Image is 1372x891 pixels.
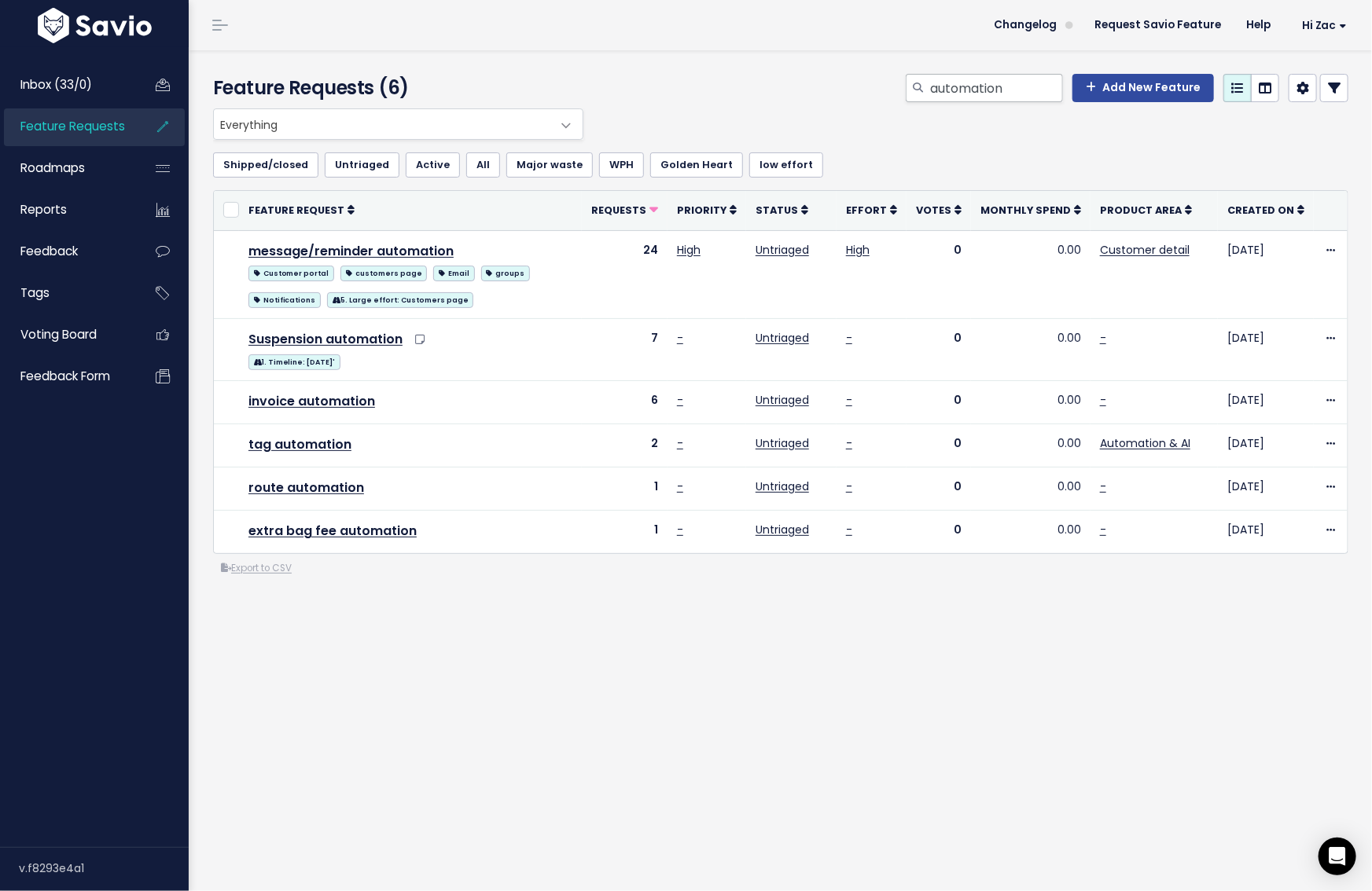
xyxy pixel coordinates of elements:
[971,511,1091,554] td: 0.00
[4,192,131,228] a: Reports
[20,243,78,259] span: Feedback
[582,511,668,554] td: 1
[1234,13,1283,37] a: Help
[756,203,798,217] span: Status
[221,562,292,574] a: Export to CSV
[1100,392,1106,408] a: -
[846,330,852,346] a: -
[4,150,131,186] a: Roadmaps
[20,284,50,301] span: Tags
[677,435,683,451] a: -
[916,202,962,218] a: Votes
[248,292,321,308] span: Notifications
[506,152,593,178] a: Major waste
[677,202,737,218] a: Priority
[1227,203,1294,217] span: Created On
[582,423,668,467] td: 2
[1100,435,1190,451] a: Automation & AI
[980,202,1081,218] a: Monthly spend
[582,380,668,423] td: 6
[1100,478,1106,494] a: -
[214,109,551,139] span: Everything
[213,152,318,178] a: Shipped/closed
[248,289,321,309] a: Notifications
[994,20,1057,31] span: Changelog
[1072,74,1214,102] a: Add New Feature
[4,358,131,394] a: Feedback form
[582,467,668,511] td: 1
[907,423,971,467] td: 0
[1218,423,1314,467] td: [DATE]
[846,435,852,451] a: -
[1100,330,1106,346] a: -
[1218,467,1314,511] td: [DATE]
[1218,230,1314,318] td: [DATE]
[582,230,668,318] td: 24
[582,318,668,380] td: 7
[248,330,403,348] a: Suspension automation
[907,511,971,554] td: 0
[846,392,852,408] a: -
[1082,13,1234,37] a: Request Savio Feature
[756,478,809,494] a: Untriaged
[749,152,823,178] a: low effort
[20,118,125,134] span: Feature Requests
[327,292,473,308] span: 5. Large effort: Customers page
[4,108,131,145] a: Feature Requests
[756,392,809,408] a: Untriaged
[466,152,500,178] a: All
[1218,380,1314,423] td: [DATE]
[846,478,852,494] a: -
[971,423,1091,467] td: 0.00
[406,152,460,178] a: Active
[846,242,870,258] a: High
[340,262,427,282] a: customers page
[599,152,644,178] a: WPH
[756,242,809,258] a: Untriaged
[1227,202,1304,218] a: Created On
[248,392,375,410] a: invoice automation
[971,318,1091,380] td: 0.00
[591,203,646,217] span: Requests
[213,152,1348,178] ul: Filter feature requests
[4,67,131,103] a: Inbox (33/0)
[756,330,809,346] a: Untriaged
[325,152,399,178] a: Untriaged
[677,478,683,494] a: -
[756,435,809,451] a: Untriaged
[20,201,67,218] span: Reports
[248,435,351,453] a: tag automation
[846,203,887,217] span: Effort
[248,478,364,497] a: route automation
[1100,202,1192,218] a: Product Area
[19,848,189,889] div: v.f8293e4a1
[677,330,683,346] a: -
[1100,522,1106,537] a: -
[1218,318,1314,380] td: [DATE]
[4,275,131,311] a: Tags
[248,203,344,217] span: Feature Request
[1302,20,1347,31] span: Hi Zac
[756,202,808,218] a: Status
[433,262,474,282] a: Email
[248,262,334,282] a: Customer portal
[4,233,131,269] a: Feedback
[907,230,971,318] td: 0
[248,351,340,371] a: 1. Timeline: [DATE]'
[213,108,583,140] span: Everything
[677,242,701,258] a: High
[677,392,683,408] a: -
[340,266,427,281] span: customers page
[916,203,951,217] span: Votes
[20,76,92,93] span: Inbox (33/0)
[1100,203,1182,217] span: Product Area
[327,289,473,309] a: 5. Large effort: Customers page
[481,262,530,282] a: groups
[433,266,474,281] span: Email
[846,202,897,218] a: Effort
[1218,511,1314,554] td: [DATE]
[20,159,85,176] span: Roadmaps
[756,522,809,537] a: Untriaged
[591,202,658,218] a: Requests
[971,230,1091,318] td: 0.00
